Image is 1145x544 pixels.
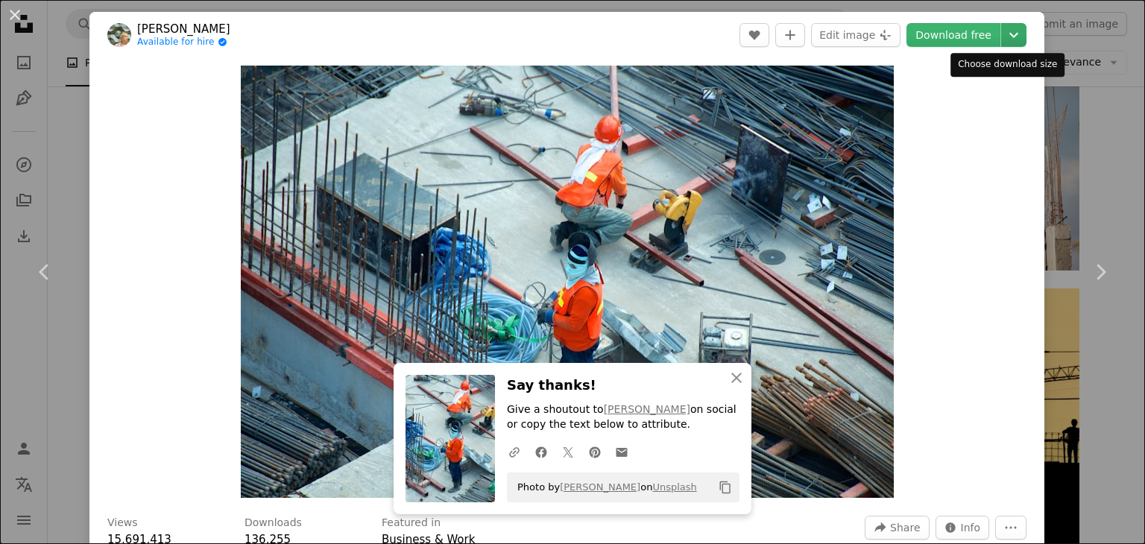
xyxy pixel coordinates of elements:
[906,23,1000,47] a: Download free
[811,23,900,47] button: Edit image
[739,23,769,47] button: Like
[652,481,696,493] a: Unsplash
[775,23,805,47] button: Add to Collection
[560,481,640,493] a: [PERSON_NAME]
[382,516,441,531] h3: Featured in
[137,22,230,37] a: [PERSON_NAME]
[1001,23,1026,47] button: Choose download size
[995,516,1026,540] button: More Actions
[507,375,739,396] h3: Say thanks!
[581,437,608,466] a: Share on Pinterest
[608,437,635,466] a: Share over email
[555,437,581,466] a: Share on Twitter
[507,402,739,432] p: Give a shoutout to on social or copy the text below to attribute.
[107,23,131,47] img: Go to Etienne Girardet's profile
[241,66,894,498] button: Zoom in on this image
[241,66,894,498] img: two men working
[865,516,929,540] button: Share this image
[137,37,230,48] a: Available for hire
[1056,200,1145,344] a: Next
[528,437,555,466] a: Share on Facebook
[107,516,138,531] h3: Views
[890,516,920,539] span: Share
[245,516,302,531] h3: Downloads
[713,475,738,500] button: Copy to clipboard
[950,53,1064,77] div: Choose download size
[604,403,690,415] a: [PERSON_NAME]
[961,516,981,539] span: Info
[936,516,990,540] button: Stats about this image
[510,475,697,499] span: Photo by on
